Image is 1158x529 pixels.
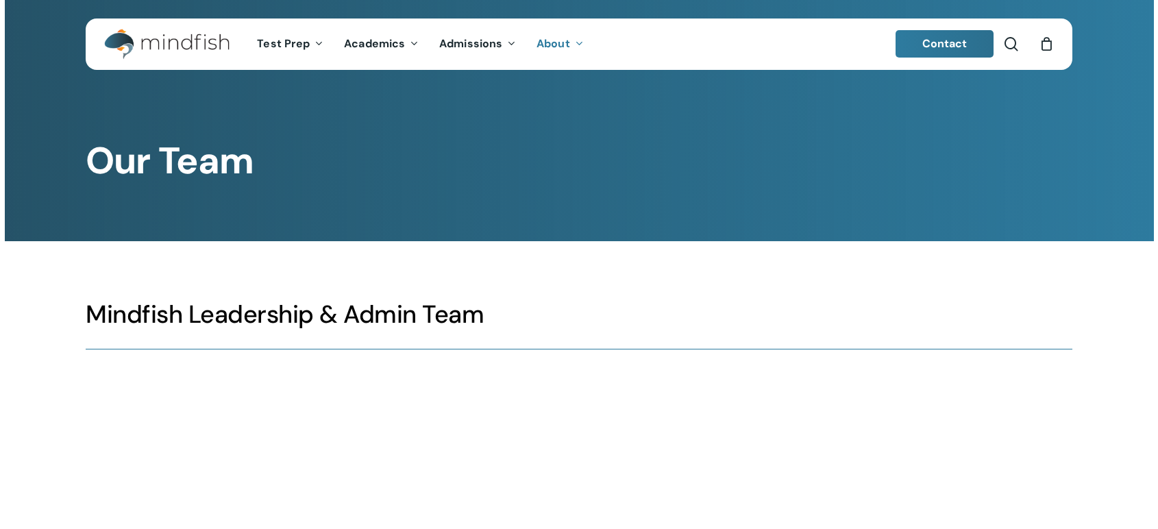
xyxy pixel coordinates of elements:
a: Admissions [429,38,526,50]
a: Academics [334,38,429,50]
a: Test Prep [247,38,334,50]
a: Contact [896,30,994,58]
a: About [526,38,594,50]
span: Academics [344,36,405,51]
span: About [537,36,570,51]
a: Cart [1039,36,1054,51]
span: Test Prep [257,36,310,51]
h1: Our Team [86,139,1072,183]
span: Admissions [439,36,502,51]
header: Main Menu [86,19,1072,70]
span: Contact [922,36,968,51]
nav: Main Menu [247,19,593,70]
h3: Mindfish Leadership & Admin Team [86,299,1072,330]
